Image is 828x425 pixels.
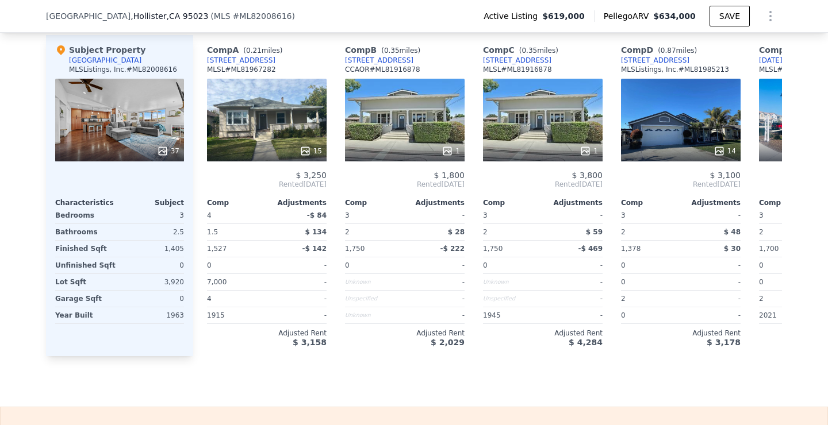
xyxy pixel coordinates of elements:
[483,198,543,207] div: Comp
[661,47,676,55] span: 0.87
[55,198,120,207] div: Characteristics
[122,274,184,290] div: 3,920
[207,295,212,303] span: 4
[543,198,603,207] div: Adjustments
[621,198,681,207] div: Comp
[483,224,540,240] div: 2
[683,257,741,273] div: -
[55,207,117,223] div: Bedrooms
[167,11,209,21] span: , CA 95023
[207,65,276,74] div: MLSL # ML81967282
[714,145,736,157] div: 14
[246,47,262,55] span: 0.21
[569,338,603,347] span: $ 4,284
[483,56,551,65] a: [STREET_ADDRESS]
[407,274,465,290] div: -
[681,198,741,207] div: Adjustments
[621,224,678,240] div: 2
[515,47,563,55] span: ( miles)
[407,207,465,223] div: -
[580,145,598,157] div: 1
[207,261,212,269] span: 0
[207,56,275,65] a: [STREET_ADDRESS]
[578,245,603,253] span: -$ 469
[759,278,764,286] span: 0
[434,171,465,180] span: $ 1,800
[545,291,603,307] div: -
[759,5,782,28] button: Show Options
[545,274,603,290] div: -
[207,180,327,189] span: Rented [DATE]
[345,65,420,74] div: CCAOR # ML81916878
[759,198,819,207] div: Comp
[604,10,654,22] span: Pellego ARV
[207,224,264,240] div: 1.5
[122,224,184,240] div: 2.5
[207,329,327,338] div: Adjusted Rent
[345,180,465,189] span: Rented [DATE]
[483,274,540,290] div: Unknown
[621,56,689,65] a: [STREET_ADDRESS]
[484,10,542,22] span: Active Listing
[207,198,267,207] div: Comp
[724,228,741,236] span: $ 48
[55,224,117,240] div: Bathrooms
[210,10,295,22] div: ( )
[483,329,603,338] div: Adjusted Rent
[214,11,231,21] span: MLS
[131,10,208,22] span: , Hollister
[621,295,626,303] span: 2
[483,65,552,74] div: MLSL # ML81916878
[122,307,184,323] div: 1963
[207,307,264,323] div: 1915
[621,307,678,323] div: 0
[55,257,117,273] div: Unfinished Sqft
[522,47,537,55] span: 0.35
[621,44,701,56] div: Comp D
[345,224,402,240] div: 2
[300,145,322,157] div: 15
[345,56,413,65] a: [STREET_ADDRESS]
[407,307,465,323] div: -
[440,245,465,253] span: -$ 222
[621,180,741,189] span: Rented [DATE]
[269,291,327,307] div: -
[239,47,287,55] span: ( miles)
[46,10,131,22] span: [GEOGRAPHIC_DATA]
[448,228,465,236] span: $ 28
[69,56,141,65] div: [GEOGRAPHIC_DATA]
[442,145,460,157] div: 1
[345,274,402,290] div: Unknown
[572,171,603,180] span: $ 3,800
[269,257,327,273] div: -
[621,329,741,338] div: Adjusted Rent
[483,307,540,323] div: 1945
[407,257,465,273] div: -
[710,171,741,180] span: $ 3,100
[759,261,764,269] span: 0
[621,65,729,74] div: MLSListings, Inc. # ML81985213
[621,245,641,253] span: 1,378
[157,145,179,157] div: 37
[345,198,405,207] div: Comp
[483,245,503,253] span: 1,750
[55,291,117,307] div: Garage Sqft
[69,65,177,74] div: MLSListings, Inc. # ML82008616
[122,241,184,257] div: 1,405
[545,307,603,323] div: -
[759,211,764,219] span: 3
[724,245,741,253] span: $ 30
[407,291,465,307] div: -
[542,10,585,22] span: $619,000
[683,274,741,290] div: -
[377,47,425,55] span: ( miles)
[683,291,741,307] div: -
[233,11,292,21] span: # ML82008616
[269,307,327,323] div: -
[296,171,327,180] span: $ 3,250
[653,11,696,21] span: $634,000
